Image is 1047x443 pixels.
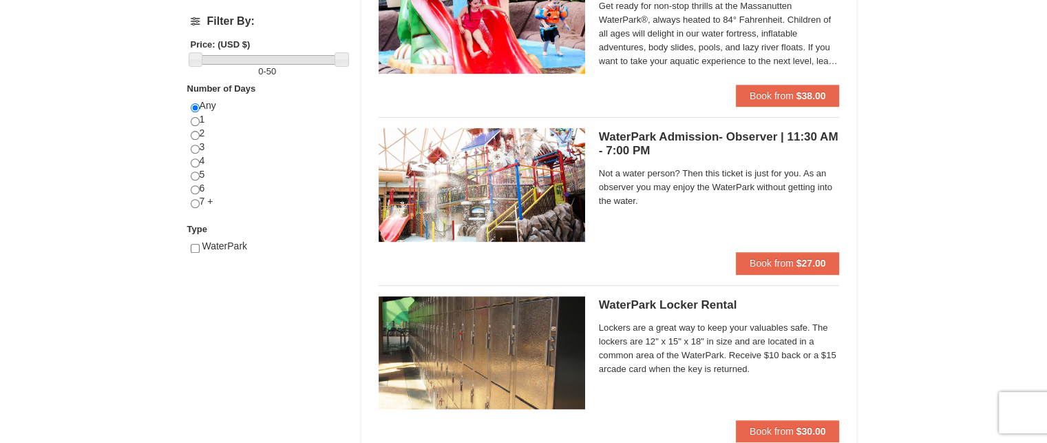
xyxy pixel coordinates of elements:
h4: Filter By: [191,15,344,28]
span: Book from [750,426,794,437]
span: Not a water person? Then this ticket is just for you. As an observer you may enjoy the WaterPark ... [599,167,840,208]
button: Book from $38.00 [736,85,840,107]
span: 0 [258,66,263,76]
img: 6619917-1522-bd7b88d9.jpg [379,128,585,241]
button: Book from $30.00 [736,420,840,442]
span: Book from [750,258,794,269]
strong: Type [187,224,207,234]
span: 50 [266,66,276,76]
button: Book from $27.00 [736,252,840,274]
img: 6619917-1005-d92ad057.png [379,296,585,409]
strong: $27.00 [796,258,826,269]
strong: Number of Days [187,83,256,94]
span: Lockers are a great way to keep your valuables safe. The lockers are 12" x 15" x 18" in size and ... [599,321,840,376]
h5: WaterPark Admission- Observer | 11:30 AM - 7:00 PM [599,130,840,158]
strong: Price: (USD $) [191,39,251,50]
h5: WaterPark Locker Rental [599,298,840,312]
div: Any 1 2 3 4 5 6 7 + [191,99,344,223]
span: Book from [750,90,794,101]
span: WaterPark [202,240,247,251]
strong: $38.00 [796,90,826,101]
strong: $30.00 [796,426,826,437]
label: - [191,65,344,79]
